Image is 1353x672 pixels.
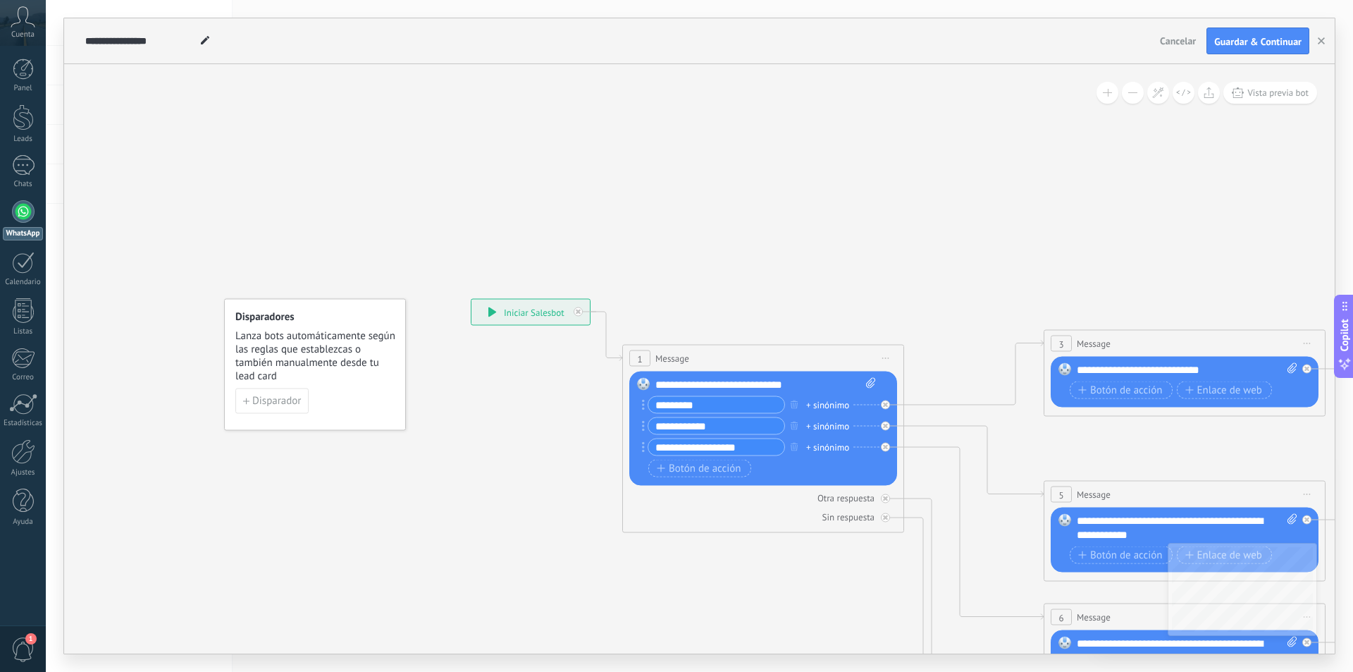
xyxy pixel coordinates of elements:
span: Botón de acción [1078,549,1163,561]
span: Copilot [1337,319,1352,351]
div: Sin respuesta [822,511,875,523]
div: Leads [3,135,44,144]
span: Enlace de web [1185,384,1262,396]
div: Calendario [3,278,44,287]
div: WhatsApp [3,227,43,240]
div: Panel [3,84,44,93]
span: 3 [1058,338,1063,350]
button: Vista previa bot [1223,82,1317,104]
div: Chats [3,180,44,189]
button: Guardar & Continuar [1206,28,1309,54]
button: Enlace de web [1177,381,1272,399]
button: Botón de acción [648,460,751,477]
button: Disparador [235,389,309,414]
span: Botón de acción [657,463,741,474]
div: + sinónimo [806,398,849,412]
span: Message [1077,337,1111,350]
span: Message [1077,488,1111,501]
span: Cancelar [1160,35,1196,47]
span: 5 [1058,489,1063,501]
span: Lanza bots automáticamente según las reglas que establezcas o también manualmente desde tu lead card [235,329,396,383]
div: Ajustes [3,468,44,477]
span: Message [1077,611,1111,624]
span: Guardar & Continuar [1214,37,1302,47]
div: Iniciar Salesbot [471,300,590,325]
div: Estadísticas [3,419,44,428]
h4: Disparadores [235,310,396,324]
button: Botón de acción [1070,381,1173,399]
div: Ayuda [3,518,44,527]
span: 1 [25,633,37,644]
span: Message [655,352,689,365]
div: + sinónimo [806,440,849,454]
div: Listas [3,327,44,336]
span: Vista previa bot [1247,87,1309,99]
div: Correo [3,373,44,382]
span: Cuenta [11,30,35,39]
div: + sinónimo [806,419,849,433]
span: Botón de acción [1078,384,1163,396]
span: 6 [1058,611,1063,623]
span: Disparador [252,396,301,406]
span: 1 [637,353,642,365]
button: Cancelar [1154,30,1201,51]
div: Otra respuesta [817,492,875,504]
button: Botón de acción [1070,546,1173,564]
